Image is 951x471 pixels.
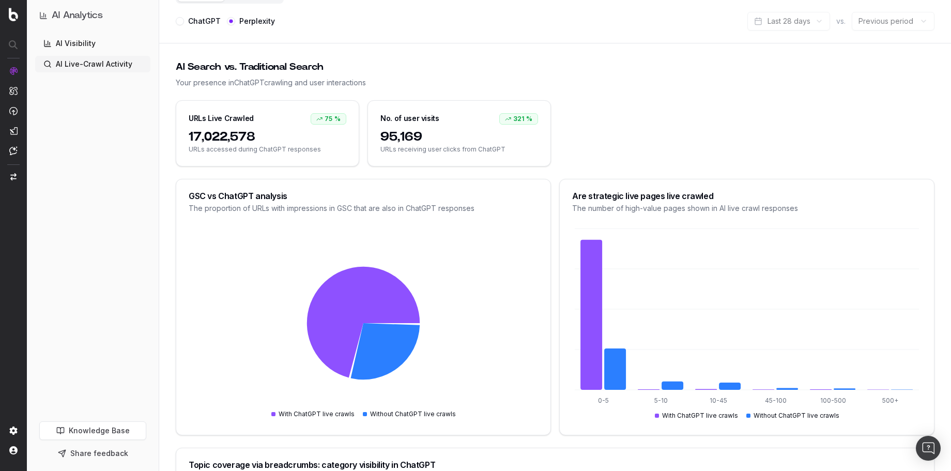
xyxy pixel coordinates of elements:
[572,192,922,200] div: Are strategic live pages live crawled
[189,129,346,145] span: 17,022,578
[598,397,609,404] tspan: 0-5
[176,60,934,74] div: AI Search vs. Traditional Search
[380,113,439,124] div: No. of user visits
[710,397,727,404] tspan: 10-45
[10,173,17,180] img: Switch project
[189,461,922,469] div: Topic coverage via breadcrumbs: category visibility in ChatGPT
[916,436,941,461] div: Open Intercom Messenger
[9,446,18,454] img: My account
[334,115,341,123] span: %
[882,397,898,404] tspan: 500+
[572,203,922,214] div: The number of high-value pages shown in AI live crawl responses
[311,113,346,125] div: 75
[9,86,18,95] img: Intelligence
[9,107,18,115] img: Activation
[52,8,103,23] h1: AI Analytics
[820,397,846,404] tspan: 100-500
[765,397,787,404] tspan: 45-100
[499,113,538,125] div: 321
[39,444,146,463] button: Share feedback
[526,115,532,123] span: %
[746,412,839,420] div: Without ChatGPT live crawls
[188,18,221,25] label: ChatGPT
[271,410,355,418] div: With ChatGPT live crawls
[39,8,146,23] button: AI Analytics
[9,67,18,75] img: Analytics
[380,129,538,145] span: 95,169
[655,412,738,420] div: With ChatGPT live crawls
[9,146,18,155] img: Assist
[176,78,934,88] div: Your presence in ChatGPT crawling and user interactions
[35,56,150,72] a: AI Live-Crawl Activity
[836,16,846,26] span: vs.
[39,421,146,440] a: Knowledge Base
[239,18,275,25] label: Perplexity
[35,35,150,52] a: AI Visibility
[189,192,538,200] div: GSC vs ChatGPT analysis
[9,427,18,435] img: Setting
[189,145,346,154] span: URLs accessed during ChatGPT responses
[189,113,254,124] div: URLs Live Crawled
[363,410,456,418] div: Without ChatGPT live crawls
[9,8,18,21] img: Botify logo
[654,397,668,404] tspan: 5-10
[380,145,538,154] span: URLs receiving user clicks from ChatGPT
[9,127,18,135] img: Studio
[189,203,538,214] div: The proportion of URLs with impressions in GSC that are also in ChatGPT responses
